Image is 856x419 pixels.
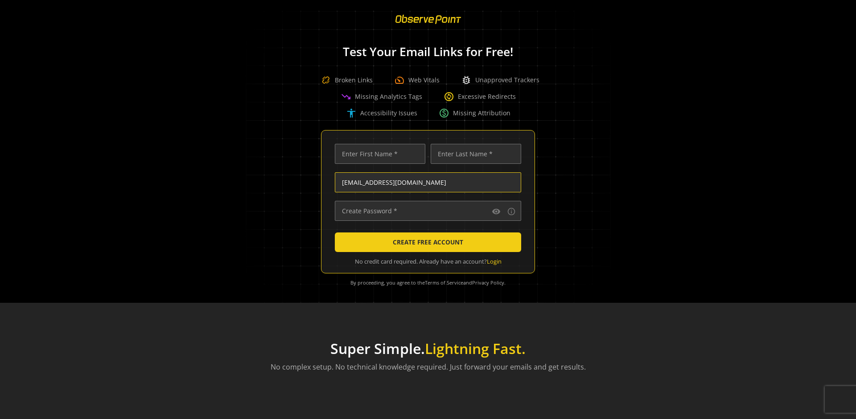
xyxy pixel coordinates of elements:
span: speed [394,75,405,85]
span: accessibility [346,108,357,118]
h1: Test Your Email Links for Free! [232,45,624,58]
div: No credit card required. Already have an account? [335,257,521,266]
span: change_circle [444,91,454,102]
button: CREATE FREE ACCOUNT [335,232,521,252]
input: Enter Email Address (name@work-email.com) * [335,172,521,192]
span: CREATE FREE ACCOUNT [393,234,463,250]
div: Accessibility Issues [346,108,417,118]
span: trending_down [341,91,351,102]
span: bug_report [461,75,472,85]
input: Enter First Name * [335,144,425,164]
span: Lightning Fast. [425,339,526,358]
input: Enter Last Name * [431,144,521,164]
div: Web Vitals [394,75,440,85]
div: By proceeding, you agree to the and . [332,273,524,292]
div: Excessive Redirects [444,91,516,102]
mat-icon: visibility [492,207,501,216]
div: Broken Links [317,71,373,89]
img: Broken Link [317,71,335,89]
mat-icon: info_outline [507,207,516,216]
span: paid [439,108,449,118]
div: Missing Analytics Tags [341,91,422,102]
div: Unapproved Trackers [461,75,539,85]
div: Missing Attribution [439,108,510,118]
input: Create Password * [335,201,521,221]
a: ObservePoint Homepage [390,20,467,29]
a: Terms of Service [425,279,463,286]
p: No complex setup. No technical knowledge required. Just forward your emails and get results. [271,362,586,372]
a: Login [487,257,502,265]
button: Password requirements [506,206,517,217]
a: Privacy Policy [472,279,504,286]
h1: Super Simple. [271,340,586,357]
